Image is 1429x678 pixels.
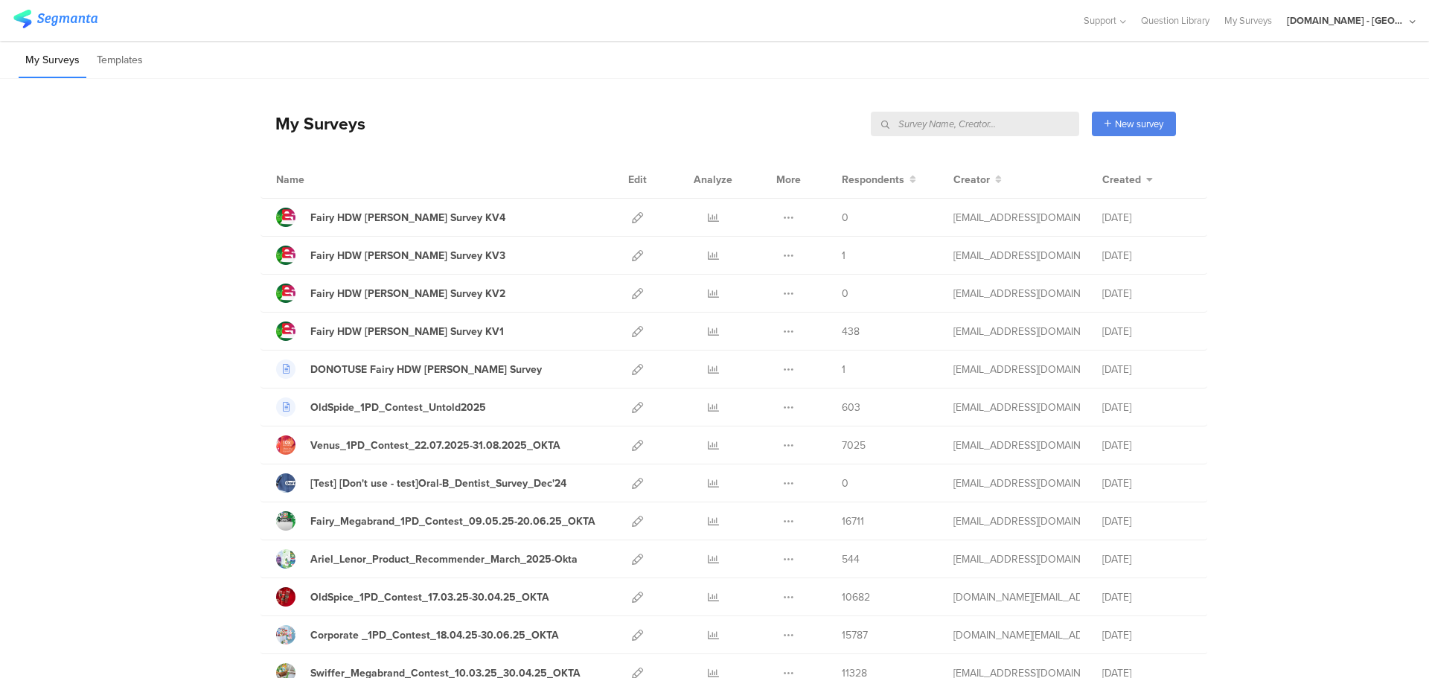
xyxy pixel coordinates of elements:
img: segmanta logo [13,10,97,28]
div: More [773,161,805,198]
div: Corporate _1PD_Contest_18.04.25-30.06.25_OKTA [310,627,559,643]
span: New survey [1115,117,1163,131]
span: 0 [842,286,848,301]
div: [DATE] [1102,248,1192,263]
span: 15787 [842,627,868,643]
div: [DATE] [1102,514,1192,529]
div: Venus_1PD_Contest_22.07.2025-31.08.2025_OKTA [310,438,560,453]
a: Corporate _1PD_Contest_18.04.25-30.06.25_OKTA [276,625,559,645]
div: gheorghe.a.4@pg.com [953,248,1080,263]
span: 7025 [842,438,866,453]
span: 0 [842,476,848,491]
div: My Surveys [260,111,365,136]
span: 16711 [842,514,864,529]
div: [DATE] [1102,627,1192,643]
div: gheorghe.a.4@pg.com [953,362,1080,377]
a: OldSpice_1PD_Contest_17.03.25-30.04.25_OKTA [276,587,549,607]
button: Created [1102,172,1153,188]
a: DONOTUSE Fairy HDW [PERSON_NAME] Survey [276,359,542,379]
a: Ariel_Lenor_Product_Recommender_March_2025-Okta [276,549,578,569]
div: Fairy_Megabrand_1PD_Contest_09.05.25-20.06.25_OKTA [310,514,595,529]
a: OldSpide_1PD_Contest_Untold2025 [276,397,486,417]
span: Respondents [842,172,904,188]
span: 10682 [842,589,870,605]
span: Support [1084,13,1116,28]
div: betbeder.mb@pg.com [953,551,1080,567]
div: Fairy HDW Zenon Survey KV3 [310,248,505,263]
span: Creator [953,172,990,188]
div: [DATE] [1102,324,1192,339]
div: Edit [621,161,653,198]
input: Survey Name, Creator... [871,112,1079,136]
div: gheorghe.a.4@pg.com [953,324,1080,339]
button: Creator [953,172,1002,188]
div: [DATE] [1102,400,1192,415]
a: Venus_1PD_Contest_22.07.2025-31.08.2025_OKTA [276,435,560,455]
a: Fairy HDW [PERSON_NAME] Survey KV3 [276,246,505,265]
div: [DOMAIN_NAME] - [GEOGRAPHIC_DATA] [1287,13,1406,28]
div: Fairy HDW Zenon Survey KV1 [310,324,504,339]
a: [Test] [Don't use - test]Oral-B_Dentist_Survey_Dec'24 [276,473,566,493]
div: bruma.lb@pg.com [953,627,1080,643]
div: gheorghe.a.4@pg.com [953,210,1080,226]
div: Fairy HDW Zenon Survey KV2 [310,286,505,301]
div: Fairy HDW Zenon Survey KV4 [310,210,505,226]
span: Created [1102,172,1141,188]
div: [DATE] [1102,362,1192,377]
div: [DATE] [1102,210,1192,226]
div: bruma.lb@pg.com [953,589,1080,605]
div: [DATE] [1102,476,1192,491]
a: Fairy HDW [PERSON_NAME] Survey KV2 [276,284,505,303]
a: Fairy HDW [PERSON_NAME] Survey KV4 [276,208,505,227]
div: jansson.cj@pg.com [953,438,1080,453]
span: 603 [842,400,860,415]
div: [DATE] [1102,551,1192,567]
div: gheorghe.a.4@pg.com [953,400,1080,415]
div: [DATE] [1102,589,1192,605]
li: My Surveys [19,43,86,78]
div: OldSpice_1PD_Contest_17.03.25-30.04.25_OKTA [310,589,549,605]
a: Fairy_Megabrand_1PD_Contest_09.05.25-20.06.25_OKTA [276,511,595,531]
div: DONOTUSE Fairy HDW Zenon Survey [310,362,542,377]
span: 0 [842,210,848,226]
a: Fairy HDW [PERSON_NAME] Survey KV1 [276,322,504,341]
div: Ariel_Lenor_Product_Recommender_March_2025-Okta [310,551,578,567]
div: [Test] [Don't use - test]Oral-B_Dentist_Survey_Dec'24 [310,476,566,491]
div: OldSpide_1PD_Contest_Untold2025 [310,400,486,415]
div: betbeder.mb@pg.com [953,476,1080,491]
button: Respondents [842,172,916,188]
span: 438 [842,324,860,339]
div: gheorghe.a.4@pg.com [953,286,1080,301]
span: 1 [842,362,845,377]
li: Templates [90,43,150,78]
div: jansson.cj@pg.com [953,514,1080,529]
span: 1 [842,248,845,263]
div: Name [276,172,365,188]
div: Analyze [691,161,735,198]
span: 544 [842,551,860,567]
div: [DATE] [1102,286,1192,301]
div: [DATE] [1102,438,1192,453]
